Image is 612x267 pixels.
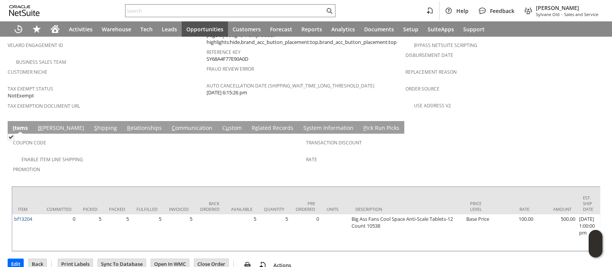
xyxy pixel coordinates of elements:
[264,206,284,212] div: Quantity
[200,201,220,212] div: Back Ordered
[13,139,46,146] a: Coupon Code
[207,66,254,72] a: Fraud Review Error
[459,21,489,37] a: Support
[163,214,194,251] td: 5
[13,166,40,173] a: Promotion
[331,26,355,33] span: Analytics
[169,206,189,212] div: Invoiced
[21,156,83,163] a: Enable Item Line Shipping
[18,206,35,212] div: Item
[231,206,252,212] div: Available
[8,86,53,92] a: Tax Exempt Status
[137,206,158,212] div: Fulfilled
[16,59,66,65] a: Business Sales Team
[9,5,40,16] svg: logo
[591,123,600,132] a: Unrolled view on
[207,32,402,46] span: page layout:grid view,product highlights:hide,brand_acc_button_placement:top,brand_acc_button_pla...
[306,124,309,131] span: y
[69,26,93,33] span: Activities
[364,26,394,33] span: Documents
[125,6,325,15] input: Search
[50,24,60,34] svg: Home
[414,42,477,49] a: Bypass NetSuite Scripting
[125,124,164,133] a: Relationships
[464,214,493,251] td: Base Price
[561,11,563,17] span: -
[325,6,334,15] svg: Search
[470,201,487,212] div: Price Level
[589,244,602,258] span: Oracle Guided Learning Widget. To move around, please hold and drag
[463,26,485,33] span: Support
[8,42,63,49] a: Velaro Engagement ID
[456,7,469,15] span: Help
[8,92,34,99] span: NotExempt
[306,156,317,163] a: Rate
[162,26,177,33] span: Leads
[363,124,366,131] span: P
[131,214,163,251] td: 5
[301,26,322,33] span: Reports
[8,134,14,140] img: Checked
[94,124,97,131] span: S
[428,26,454,33] span: SuiteApps
[140,26,153,33] span: Tech
[296,201,315,212] div: Pre Ordered
[536,4,598,11] span: [PERSON_NAME]
[46,21,64,37] a: Home
[109,206,125,212] div: Packed
[220,124,244,133] a: Custom
[170,124,214,133] a: Communication
[327,206,344,212] div: Units
[8,103,80,109] a: Tax Exemption Document URL
[97,21,136,37] a: Warehouse
[301,124,355,133] a: System Information
[405,52,453,58] a: Disbursement Date
[423,21,459,37] a: SuiteApps
[14,215,32,222] a: bf13204
[270,26,292,33] span: Forecast
[14,24,23,34] svg: Recent Records
[207,83,374,89] a: Auto Cancellation Date (shipping_wait_time_long_threshold_date)
[28,21,46,37] div: Shortcuts
[405,86,439,92] a: Order Source
[92,124,119,133] a: Shipping
[360,21,399,37] a: Documents
[32,24,41,34] svg: Shortcuts
[172,124,175,131] span: C
[207,55,248,63] span: SY68A4F77E90A0D
[361,124,401,133] a: Pick Run Picks
[225,214,258,251] td: 5
[306,139,362,146] a: Transaction Discount
[64,21,97,37] a: Activities
[83,206,98,212] div: Picked
[103,214,131,251] td: 5
[77,214,103,251] td: 5
[47,206,72,212] div: Committed
[11,124,30,133] a: Items
[564,11,598,17] span: Sales and Service
[589,230,602,257] iframe: Click here to launch Oracle Guided Learning Help Panel
[102,26,131,33] span: Warehouse
[41,214,77,251] td: 0
[403,26,418,33] span: Setup
[226,124,229,131] span: u
[250,124,295,133] a: Related Records
[228,21,265,37] a: Customers
[8,69,47,75] a: Customer Niche
[535,214,577,251] td: 500.00
[38,124,41,131] span: B
[577,214,599,251] td: [DATE] 1:00:00 pm
[414,102,451,109] a: Use Address V2
[182,21,228,37] a: Opportunities
[327,21,360,37] a: Analytics
[493,214,535,251] td: 100.00
[127,124,130,131] span: R
[490,7,514,15] span: Feedback
[157,21,182,37] a: Leads
[36,124,86,133] a: B[PERSON_NAME]
[9,21,28,37] a: Recent Records
[297,21,327,37] a: Reports
[536,11,560,17] span: Sylvane Old
[207,49,241,55] a: Reference Key
[258,214,290,251] td: 5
